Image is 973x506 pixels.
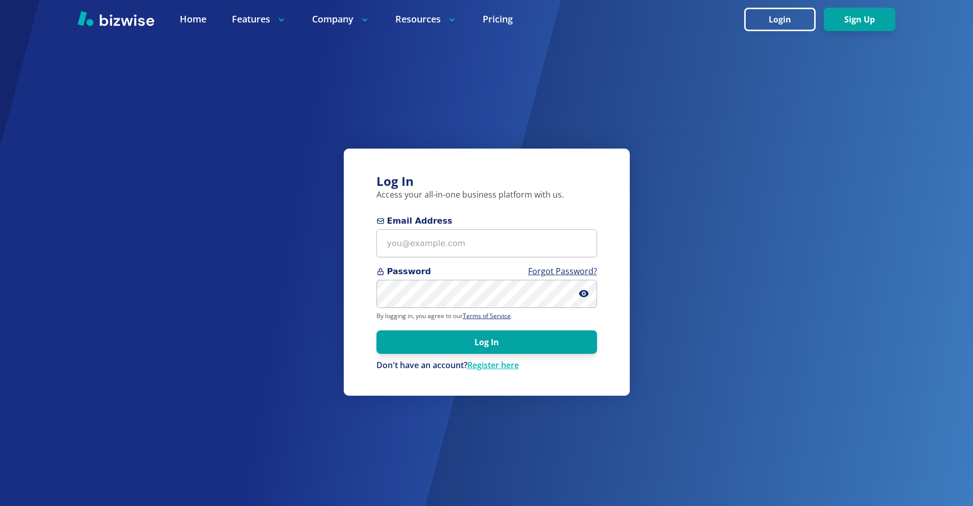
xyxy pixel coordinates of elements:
[463,311,511,320] a: Terms of Service
[744,15,824,25] a: Login
[376,360,597,371] p: Don't have an account?
[376,330,597,354] button: Log In
[376,312,597,320] p: By logging in, you agree to our .
[395,13,457,26] p: Resources
[78,11,154,26] img: Bizwise Logo
[824,8,895,31] button: Sign Up
[483,13,513,26] a: Pricing
[744,8,816,31] button: Login
[376,266,597,278] span: Password
[376,229,597,257] input: you@example.com
[824,15,895,25] a: Sign Up
[528,266,597,277] a: Forgot Password?
[376,215,597,227] span: Email Address
[376,189,597,201] p: Access your all-in-one business platform with us.
[180,13,206,26] a: Home
[376,173,597,190] h3: Log In
[467,359,519,371] a: Register here
[376,360,597,371] div: Don't have an account?Register here
[312,13,370,26] p: Company
[232,13,287,26] p: Features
